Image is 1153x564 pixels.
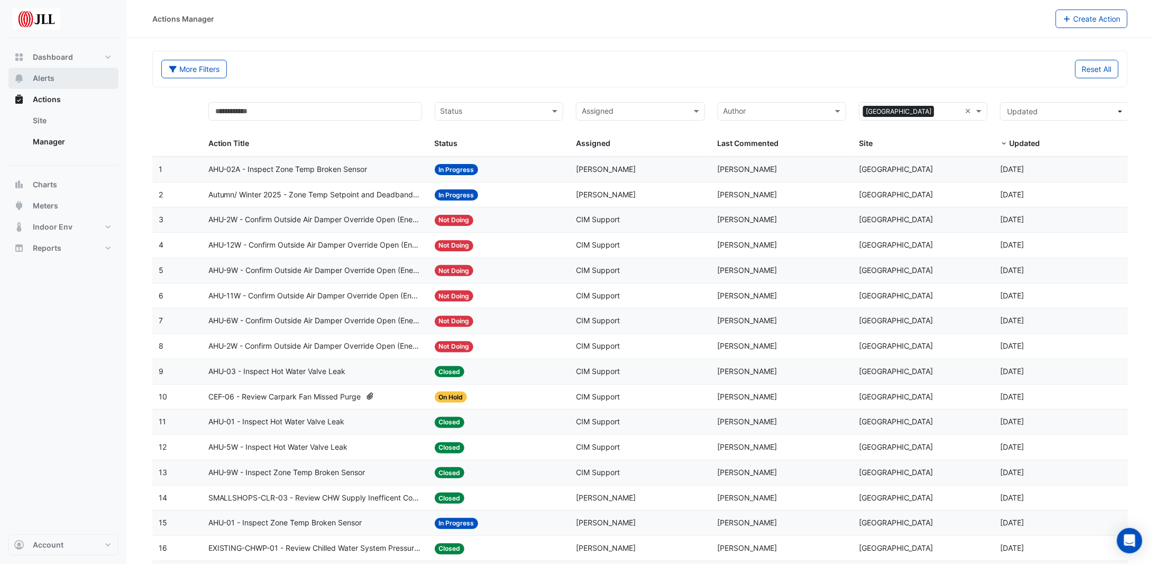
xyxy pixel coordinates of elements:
span: CIM Support [576,291,620,300]
span: [PERSON_NAME] [576,518,636,527]
span: 2025-06-05T13:23:47.160 [1000,442,1024,451]
span: 14 [159,493,167,502]
span: AHU-01 - Inspect Zone Temp Broken Sensor [208,517,362,529]
span: [PERSON_NAME] [718,266,777,275]
button: More Filters [161,60,227,78]
span: 2025-07-28T13:47:27.133 [1000,165,1024,174]
span: 2 [159,190,163,199]
span: CIM Support [576,215,620,224]
span: [PERSON_NAME] [718,190,777,199]
span: Not Doing [435,215,474,226]
span: CIM Support [576,468,620,477]
span: AHU-11W - Confirm Outside Air Damper Override Open (Energy Waste) [208,290,422,302]
a: Site [24,110,118,131]
span: 4 [159,240,163,249]
span: 2025-07-24T15:19:31.132 [1000,190,1024,199]
span: Assigned [576,139,610,148]
span: CIM Support [576,341,620,350]
span: [GEOGRAPHIC_DATA] [859,543,933,552]
span: Not Doing [435,240,474,251]
span: AHU-2W - Confirm Outside Air Damper Override Open (Energy Waste) [208,214,422,226]
div: Open Intercom Messenger [1117,528,1142,553]
button: Alerts [8,68,118,89]
button: Updated [1000,102,1129,121]
span: 6 [159,291,163,300]
span: Closed [435,366,465,377]
span: 15 [159,518,167,527]
span: [PERSON_NAME] [718,165,777,174]
span: [PERSON_NAME] [576,493,636,502]
app-icon: Reports [14,243,24,253]
app-icon: Meters [14,201,24,211]
span: Last Commented [718,139,779,148]
span: [PERSON_NAME] [718,493,777,502]
span: 7 [159,316,163,325]
span: 9 [159,367,163,376]
button: Reports [8,238,118,259]
span: In Progress [435,518,479,529]
span: 10 [159,392,167,401]
span: [GEOGRAPHIC_DATA] [859,291,933,300]
span: 2025-06-05T10:56:08.186 [1000,468,1024,477]
span: 2025-06-05T16:30:28.227 [1000,316,1024,325]
span: [GEOGRAPHIC_DATA] [859,392,933,401]
app-icon: Alerts [14,73,24,84]
span: [PERSON_NAME] [576,543,636,552]
span: [PERSON_NAME] [718,543,777,552]
div: Actions [8,110,118,157]
span: [PERSON_NAME] [718,316,777,325]
span: [PERSON_NAME] [718,215,777,224]
span: Charts [33,179,57,190]
span: AHU-6W - Confirm Outside Air Damper Override Open (Energy Waste) [208,315,422,327]
span: Status [435,139,458,148]
span: 2025-06-05T16:30:22.351 [1000,341,1024,350]
div: Actions Manager [152,13,214,24]
span: Not Doing [435,265,474,276]
span: [PERSON_NAME] [718,518,777,527]
span: [PERSON_NAME] [718,442,777,451]
span: Closed [435,417,465,428]
span: Closed [435,493,465,504]
span: 2025-06-05T16:31:12.523 [1000,240,1024,249]
app-icon: Dashboard [14,52,24,62]
span: AHU-02A - Inspect Zone Temp Broken Sensor [208,163,368,176]
span: SMALLSHOPS-CLR-03 - Review CHW Supply Inefficent Cooling (Energy Waste) [208,492,422,504]
button: Create Action [1056,10,1128,28]
span: AHU-9W - Inspect Zone Temp Broken Sensor [208,467,365,479]
span: [GEOGRAPHIC_DATA] [859,316,933,325]
button: Meters [8,195,118,216]
span: 2025-06-05T16:31:02.748 [1000,266,1024,275]
span: [GEOGRAPHIC_DATA] [859,190,933,199]
span: 2025-06-04T20:50:52.738 [1000,518,1024,527]
span: Not Doing [435,290,474,302]
span: 16 [159,543,167,552]
span: AHU-03 - Inspect Hot Water Valve Leak [208,366,346,378]
span: 2025-06-05T15:26:35.248 [1000,367,1024,376]
span: Closed [435,442,465,453]
span: In Progress [435,189,479,201]
span: [GEOGRAPHIC_DATA] [859,442,933,451]
span: AHU-12W - Confirm Outside Air Damper Override Open (Energy Waste) [208,239,422,251]
span: [GEOGRAPHIC_DATA] [859,518,933,527]
span: Closed [435,467,465,478]
a: Manager [24,131,118,152]
span: On Hold [435,392,468,403]
span: AHU-9W - Confirm Outside Air Damper Override Open (Energy Waste) [208,265,422,277]
span: Closed [435,543,465,554]
span: Account [33,540,63,550]
span: CIM Support [576,442,620,451]
app-icon: Indoor Env [14,222,24,232]
span: CIM Support [576,316,620,325]
span: 1 [159,165,162,174]
span: Alerts [33,73,54,84]
span: 2025-06-04T21:02:34.047 [1000,493,1024,502]
button: Actions [8,89,118,110]
span: 2025-06-05T16:31:25.323 [1000,215,1024,224]
span: AHU-5W - Inspect Hot Water Valve Leak [208,441,348,453]
span: CIM Support [576,240,620,249]
span: [GEOGRAPHIC_DATA] [859,165,933,174]
span: [GEOGRAPHIC_DATA] [859,493,933,502]
span: Reports [33,243,61,253]
span: [GEOGRAPHIC_DATA] [863,106,934,117]
span: [GEOGRAPHIC_DATA] [859,417,933,426]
